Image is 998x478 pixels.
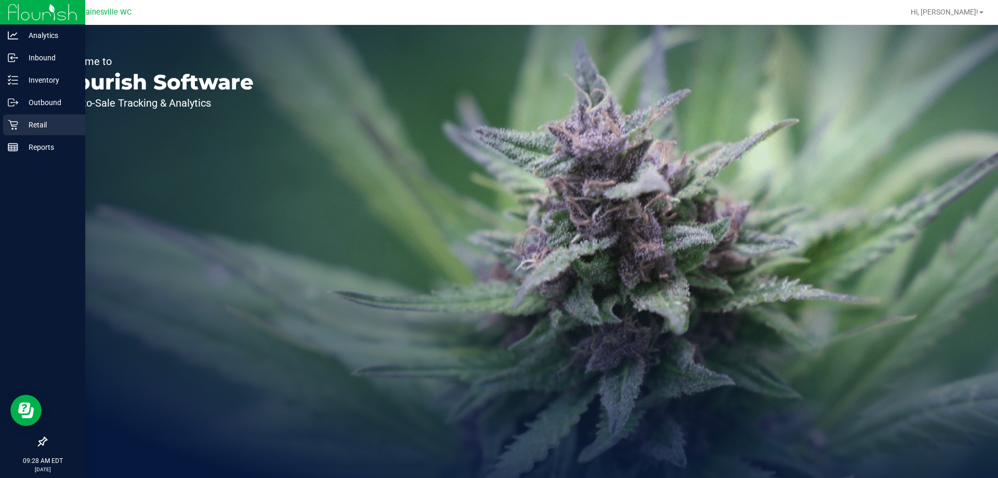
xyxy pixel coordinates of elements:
[5,466,81,473] p: [DATE]
[18,119,81,131] p: Retail
[56,98,254,108] p: Seed-to-Sale Tracking & Analytics
[8,142,18,152] inline-svg: Reports
[8,75,18,85] inline-svg: Inventory
[18,29,81,42] p: Analytics
[18,96,81,109] p: Outbound
[18,74,81,86] p: Inventory
[8,120,18,130] inline-svg: Retail
[18,141,81,153] p: Reports
[8,30,18,41] inline-svg: Analytics
[10,395,42,426] iframe: Resource center
[911,8,978,16] span: Hi, [PERSON_NAME]!
[81,8,132,17] span: Gainesville WC
[18,51,81,64] p: Inbound
[56,72,254,93] p: Flourish Software
[8,97,18,108] inline-svg: Outbound
[56,56,254,67] p: Welcome to
[5,456,81,466] p: 09:28 AM EDT
[8,53,18,63] inline-svg: Inbound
